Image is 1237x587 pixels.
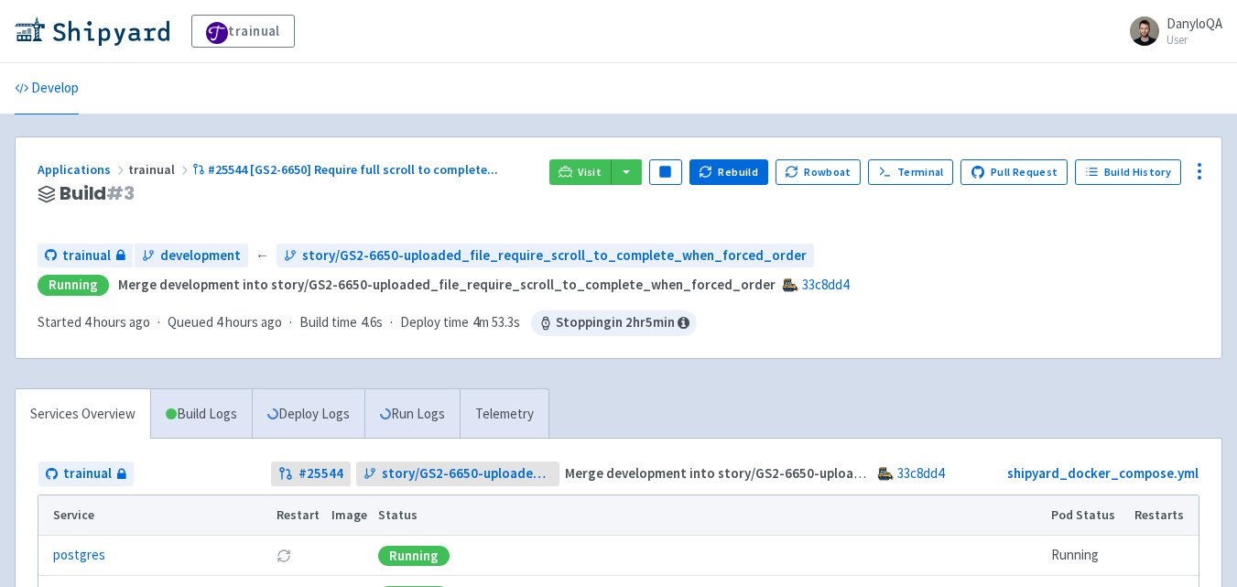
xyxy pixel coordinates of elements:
a: Terminal [868,159,953,185]
a: DanyloQA User [1119,16,1222,46]
div: Running [38,275,109,296]
time: 4 hours ago [84,313,150,331]
th: Status [373,495,1046,536]
span: # 3 [106,180,135,206]
a: trainual [38,244,133,268]
span: trainual [128,161,192,178]
time: 4 hours ago [216,313,282,331]
span: #25544 [GS2-6650] Require full scroll to complete ... [208,161,498,178]
a: Run Logs [364,389,460,440]
strong: # 25544 [298,463,343,484]
span: Deploy time [400,312,469,333]
img: Shipyard logo [15,16,169,46]
th: Restarts [1129,495,1199,536]
a: #25544 [271,462,351,486]
button: Rowboat [776,159,862,185]
th: Image [325,495,373,536]
span: development [160,245,241,266]
span: trainual [63,463,112,484]
span: Stopping in 2 hr 5 min [531,310,697,336]
div: Running [378,546,450,566]
a: Applications [38,161,128,178]
a: 33c8dd4 [802,276,849,293]
th: Pod Status [1046,495,1129,536]
a: trainual [191,15,295,48]
button: Restart pod [277,549,291,563]
span: Build time [299,312,357,333]
button: Rebuild [689,159,768,185]
a: Develop [15,63,79,114]
a: Deploy Logs [252,389,364,440]
a: Build History [1075,159,1181,185]
a: Services Overview [16,389,150,440]
a: story/GS2-6650-uploaded_file_require_scroll_to_complete_when_forced_order [356,462,559,486]
span: Build [60,183,135,204]
th: Restart [270,495,325,536]
span: Started [38,313,150,331]
small: User [1166,34,1222,46]
a: Visit [549,159,612,185]
th: Service [38,495,270,536]
a: trainual [38,462,134,486]
span: trainual [62,245,111,266]
a: #25544 [GS2-6650] Require full scroll to complete... [192,161,501,178]
button: Pause [649,159,682,185]
span: ← [255,245,269,266]
div: · · · [38,310,697,336]
strong: Merge development into story/GS2-6650-uploaded_file_require_scroll_to_complete_when_forced_order [118,276,776,293]
a: 33c8dd4 [897,464,944,482]
span: DanyloQA [1166,15,1222,32]
strong: Merge development into story/GS2-6650-uploaded_file_require_scroll_to_complete_when_forced_order [565,464,1222,482]
span: story/GS2-6650-uploaded_file_require_scroll_to_complete_when_forced_order [302,245,807,266]
a: development [135,244,248,268]
a: Pull Request [960,159,1068,185]
span: 4m 53.3s [472,312,520,333]
a: shipyard_docker_compose.yml [1007,464,1199,482]
span: 4.6s [361,312,383,333]
td: Running [1046,536,1129,576]
span: story/GS2-6650-uploaded_file_require_scroll_to_complete_when_forced_order [382,463,552,484]
span: Queued [168,313,282,331]
a: Build Logs [151,389,252,440]
a: Telemetry [460,389,548,440]
span: Visit [578,165,602,179]
a: postgres [53,545,105,566]
a: story/GS2-6650-uploaded_file_require_scroll_to_complete_when_forced_order [277,244,814,268]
